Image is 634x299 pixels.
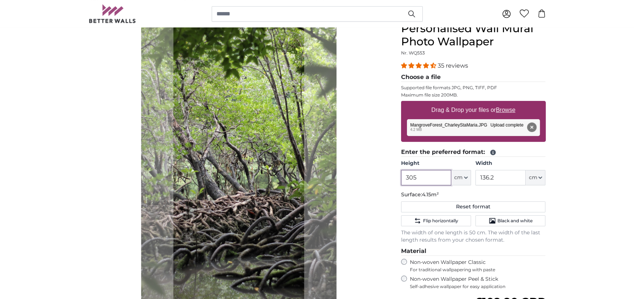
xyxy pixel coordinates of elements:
[401,22,546,48] h1: Personalised Wall Mural Photo Wallpaper
[401,247,546,256] legend: Material
[401,73,546,82] legend: Choose a file
[428,103,518,117] label: Drag & Drop your files or
[496,107,515,113] u: Browse
[401,215,471,226] button: Flip horizontally
[422,191,439,198] span: 4.15m²
[454,174,463,181] span: cm
[410,276,546,289] label: Non-woven Wallpaper Peel & Stick
[401,148,546,157] legend: Enter the preferred format:
[401,50,425,56] span: Nr. WQ553
[89,4,136,23] img: Betterwalls
[451,170,471,185] button: cm
[401,62,438,69] span: 4.34 stars
[410,267,546,273] span: For traditional wallpapering with paste
[410,284,546,289] span: Self-adhesive wallpaper for easy application
[438,62,468,69] span: 35 reviews
[401,92,546,98] p: Maximum file size 200MB.
[475,215,545,226] button: Black and white
[401,201,546,212] button: Reset format
[410,259,546,273] label: Non-woven Wallpaper Classic
[401,85,546,91] p: Supported file formats JPG, PNG, TIFF, PDF
[529,174,537,181] span: cm
[401,229,546,244] p: The width of one length is 50 cm. The width of the last length results from your chosen format.
[475,160,545,167] label: Width
[401,191,546,198] p: Surface:
[497,218,533,224] span: Black and white
[401,160,471,167] label: Height
[526,170,545,185] button: cm
[423,218,458,224] span: Flip horizontally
